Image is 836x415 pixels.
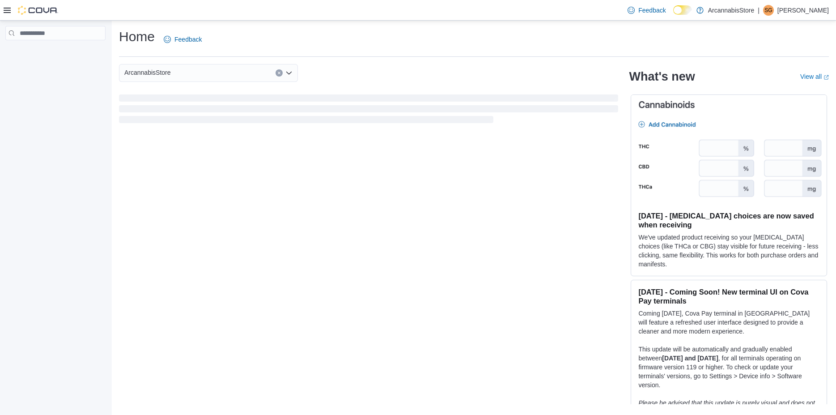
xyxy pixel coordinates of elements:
[708,5,755,16] p: ArcannabisStore
[662,355,718,362] strong: [DATE] and [DATE]
[18,6,58,15] img: Cova
[638,309,819,336] p: Coming [DATE], Cova Pay terminal in [GEOGRAPHIC_DATA] will feature a refreshed user interface des...
[638,6,666,15] span: Feedback
[174,35,202,44] span: Feedback
[5,42,106,64] nav: Complex example
[673,5,692,15] input: Dark Mode
[777,5,829,16] p: [PERSON_NAME]
[160,30,205,48] a: Feedback
[119,28,155,46] h1: Home
[763,5,774,16] div: Sanira Gunasekara
[629,69,695,84] h2: What's new
[119,96,618,125] span: Loading
[638,287,819,305] h3: [DATE] - Coming Soon! New terminal UI on Cova Pay terminals
[823,75,829,80] svg: External link
[764,5,772,16] span: SG
[285,69,293,77] button: Open list of options
[638,345,819,389] p: This update will be automatically and gradually enabled between , for all terminals operating on ...
[638,233,819,269] p: We've updated product receiving so your [MEDICAL_DATA] choices (like THCa or CBG) stay visible fo...
[638,211,819,229] h3: [DATE] - [MEDICAL_DATA] choices are now saved when receiving
[624,1,669,19] a: Feedback
[758,5,760,16] p: |
[800,73,829,80] a: View allExternal link
[276,69,283,77] button: Clear input
[124,67,171,78] span: ArcannabisStore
